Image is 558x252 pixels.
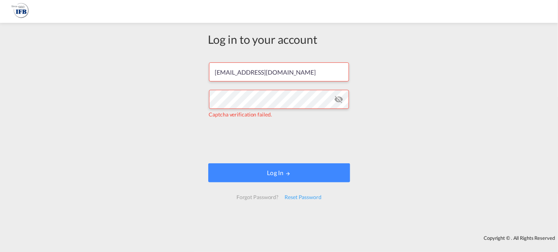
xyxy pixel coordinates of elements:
button: LOGIN [208,163,350,182]
input: Enter email/phone number [209,62,349,81]
div: Reset Password [281,190,325,204]
div: Log in to your account [208,31,350,47]
md-icon: icon-eye-off [334,95,344,104]
img: 1f261f00256b11eeaf3d89493e6660f9.png [11,3,29,20]
span: Captcha verification failed. [209,111,272,118]
iframe: reCAPTCHA [221,126,337,156]
div: Forgot Password? [233,190,281,204]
